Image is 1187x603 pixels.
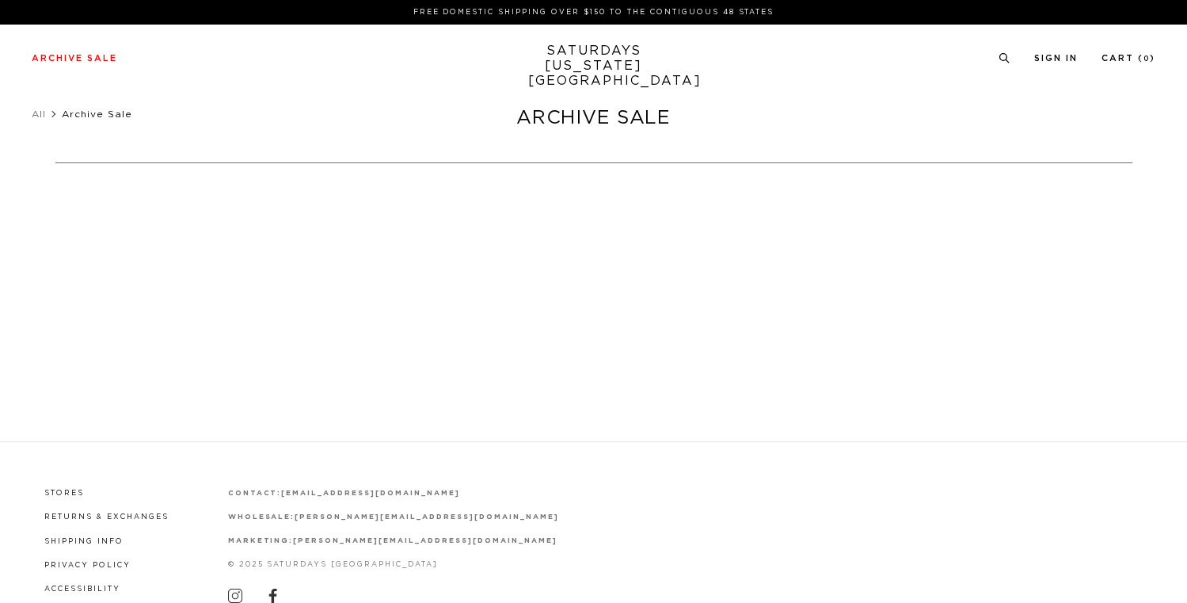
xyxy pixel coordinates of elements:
a: SATURDAYS[US_STATE][GEOGRAPHIC_DATA] [528,44,659,89]
a: Accessibility [44,586,120,593]
a: Sign In [1034,54,1078,63]
a: Cart (0) [1101,54,1155,63]
a: [PERSON_NAME][EMAIL_ADDRESS][DOMAIN_NAME] [293,537,557,544]
p: FREE DOMESTIC SHIPPING OVER $150 TO THE CONTIGUOUS 48 STATES [38,6,1149,18]
a: [PERSON_NAME][EMAIL_ADDRESS][DOMAIN_NAME] [295,513,558,521]
p: © 2025 Saturdays [GEOGRAPHIC_DATA] [228,559,559,571]
a: Stores [44,490,84,497]
a: [EMAIL_ADDRESS][DOMAIN_NAME] [281,490,459,497]
a: Returns & Exchanges [44,513,169,521]
strong: contact: [228,490,282,497]
a: Shipping Info [44,538,124,545]
span: Archive Sale [62,109,132,119]
a: Archive Sale [32,54,117,63]
strong: wholesale: [228,513,295,521]
a: Privacy Policy [44,562,131,569]
small: 0 [1143,55,1150,63]
a: All [32,109,46,119]
strong: marketing: [228,537,294,544]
